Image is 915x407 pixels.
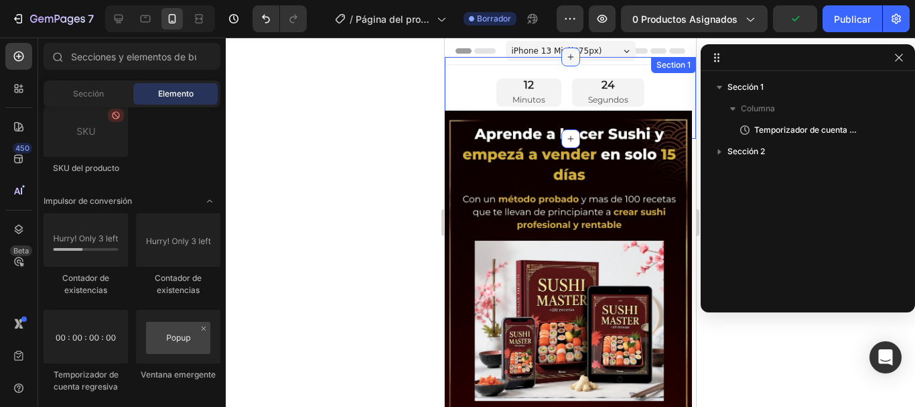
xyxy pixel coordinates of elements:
font: 0 productos asignados [632,13,737,25]
button: Publicar [823,5,882,32]
font: Borrador [477,13,511,23]
font: 7 [88,12,94,25]
font: Columna [741,103,775,113]
font: Contador de existencias [155,273,202,295]
font: Publicar [834,13,871,25]
div: Deshacer/Rehacer [253,5,307,32]
span: Abrir con palanca [199,190,220,212]
font: Temporizador de cuenta regresiva [54,369,119,392]
iframe: Área de diseño [445,38,696,407]
font: 450 [15,143,29,153]
button: 7 [5,5,100,32]
font: Sección [73,89,104,99]
font: Sección 1 [727,82,764,92]
font: / [350,13,353,25]
font: Sección 2 [727,146,765,156]
font: Impulsor de conversión [44,196,132,206]
font: SKU del producto [53,163,119,173]
font: Ventana emergente [141,369,216,380]
font: Beta [13,246,29,255]
button: 0 productos asignados [621,5,768,32]
div: Abrir Intercom Messenger [869,341,902,373]
input: Secciones y elementos de búsqueda [44,43,220,70]
font: Contador de existencias [62,273,109,295]
font: Página del producto - [DATE][PERSON_NAME] 11:25:19 [356,13,431,67]
font: Elemento [158,89,194,99]
font: Temporizador de cuenta regresiva [754,125,886,135]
